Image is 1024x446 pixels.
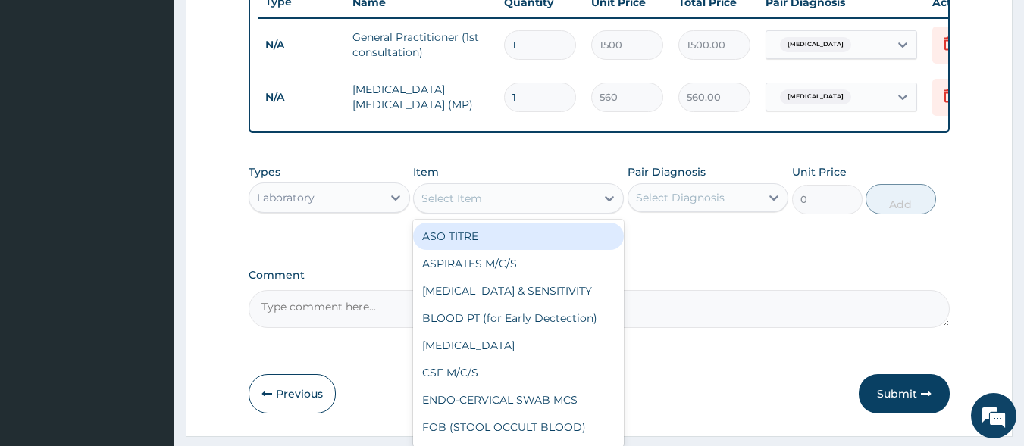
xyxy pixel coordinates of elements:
div: ASPIRATES M/C/S [413,250,624,277]
label: Unit Price [792,164,847,179]
textarea: Type your message and hit 'Enter' [8,291,289,344]
div: ENDO-CERVICAL SWAB MCS [413,386,624,413]
div: BLOOD PT (for Early Dectection) [413,304,624,332]
span: [MEDICAL_DATA] [780,37,851,52]
button: Submit [859,374,950,413]
td: General Practitioner (1st consultation) [345,22,496,67]
div: [MEDICAL_DATA] & SENSITIVITY [413,277,624,304]
div: [MEDICAL_DATA] [413,332,624,359]
label: Pair Diagnosis [628,164,706,179]
div: FOB (STOOL OCCULT BLOOD) [413,413,624,441]
label: Item [413,164,439,179]
img: d_794563401_company_1708531726252_794563401 [28,76,61,114]
td: N/A [258,83,345,111]
button: Add [866,184,936,214]
div: Select Diagnosis [636,190,725,205]
label: Comment [249,269,950,282]
button: Previous [249,374,336,413]
span: We're online! [88,129,209,282]
div: ASO TITRE [413,223,624,250]
td: [MEDICAL_DATA] [MEDICAL_DATA] (MP) [345,74,496,120]
div: Chat with us now [79,85,255,104]
span: [MEDICAL_DATA] [780,89,851,104]
div: Select Item [421,191,482,206]
td: N/A [258,31,345,59]
div: Laboratory [257,190,315,205]
div: Minimize live chat window [249,8,285,44]
label: Types [249,166,280,179]
div: CSF M/C/S [413,359,624,386]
